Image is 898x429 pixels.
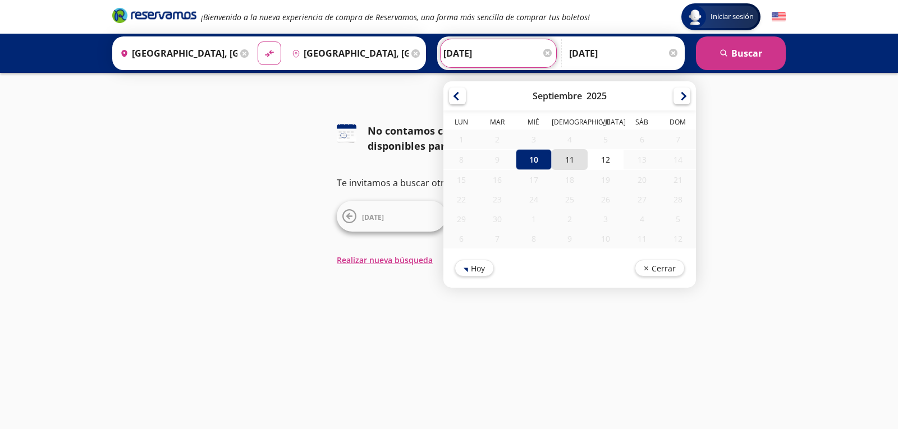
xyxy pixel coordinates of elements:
div: 14-Sep-25 [660,150,696,169]
div: 10-Oct-25 [588,229,624,248]
div: 23-Sep-25 [479,190,515,209]
th: Lunes [443,117,479,130]
th: Sábado [624,117,659,130]
button: Buscar [696,36,786,70]
input: Buscar Destino [287,39,409,67]
button: Cerrar [635,260,685,276]
th: Martes [479,117,515,130]
div: No contamos con horarios disponibles para esta fecha [368,123,561,154]
div: 12-Sep-25 [588,149,624,170]
div: 06-Sep-25 [624,130,659,149]
div: 13-Sep-25 [624,150,659,169]
div: 08-Oct-25 [516,229,552,248]
div: 09-Oct-25 [552,229,588,248]
span: [DATE] [362,213,384,222]
button: Hoy [455,260,494,276]
div: 20-Sep-25 [624,170,659,190]
div: 26-Sep-25 [588,190,624,209]
div: 07-Oct-25 [479,229,515,248]
div: 12-Oct-25 [660,229,696,248]
th: Domingo [660,117,696,130]
div: 07-Sep-25 [660,130,696,149]
div: 03-Oct-25 [588,209,624,229]
th: Jueves [552,117,588,130]
div: 28-Sep-25 [660,190,696,209]
input: Elegir Fecha [443,39,553,67]
span: Iniciar sesión [706,11,758,22]
div: 01-Oct-25 [516,209,552,229]
p: Te invitamos a buscar otra fecha o ruta [337,176,561,190]
div: 19-Sep-25 [588,170,624,190]
button: Realizar nueva búsqueda [337,254,433,266]
button: English [772,10,786,24]
div: 09-Sep-25 [479,150,515,169]
div: 25-Sep-25 [552,190,588,209]
div: Septiembre [533,90,582,102]
a: Brand Logo [112,7,196,27]
div: 08-Sep-25 [443,150,479,169]
div: 22-Sep-25 [443,190,479,209]
i: Brand Logo [112,7,196,24]
div: 24-Sep-25 [516,190,552,209]
em: ¡Bienvenido a la nueva experiencia de compra de Reservamos, una forma más sencilla de comprar tus... [201,12,590,22]
input: Opcional [569,39,679,67]
div: 17-Sep-25 [516,170,552,190]
th: Viernes [588,117,624,130]
div: 02-Sep-25 [479,130,515,149]
div: 11-Sep-25 [552,149,588,170]
div: 18-Sep-25 [552,170,588,190]
div: 03-Sep-25 [516,130,552,149]
div: 05-Oct-25 [660,209,696,229]
div: 29-Sep-25 [443,209,479,229]
div: 01-Sep-25 [443,130,479,149]
button: [DATE] [337,201,446,232]
div: 06-Oct-25 [443,229,479,248]
div: 11-Oct-25 [624,229,659,248]
div: 2025 [587,90,607,102]
div: 30-Sep-25 [479,209,515,229]
div: 02-Oct-25 [552,209,588,229]
input: Buscar Origen [116,39,237,67]
div: 10-Sep-25 [516,149,552,170]
div: 21-Sep-25 [660,170,696,190]
div: 05-Sep-25 [588,130,624,149]
th: Miércoles [516,117,552,130]
div: 15-Sep-25 [443,170,479,190]
div: 16-Sep-25 [479,170,515,190]
div: 04-Oct-25 [624,209,659,229]
div: 04-Sep-25 [552,130,588,149]
div: 27-Sep-25 [624,190,659,209]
